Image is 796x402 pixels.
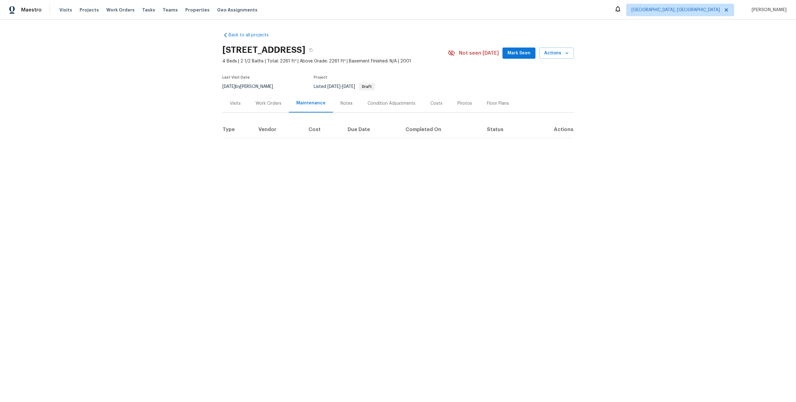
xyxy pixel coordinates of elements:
button: Mark Seen [502,48,535,59]
div: Photos [457,100,472,107]
th: Vendor [253,121,303,138]
span: Mark Seen [507,49,530,57]
span: Projects [80,7,99,13]
div: Notes [340,100,353,107]
div: by [PERSON_NAME] [222,83,280,90]
span: - [327,85,355,89]
span: Draft [359,85,374,89]
span: [PERSON_NAME] [749,7,787,13]
div: Visits [230,100,241,107]
button: Copy Address [305,44,317,56]
th: Completed On [400,121,482,138]
span: Teams [163,7,178,13]
span: Properties [185,7,210,13]
span: Work Orders [106,7,135,13]
span: Listed [314,85,375,89]
span: Geo Assignments [217,7,257,13]
span: [DATE] [222,85,235,89]
span: Maestro [21,7,42,13]
span: [DATE] [342,85,355,89]
th: Due Date [343,121,400,138]
span: Tasks [142,8,155,12]
div: Maintenance [296,100,326,106]
th: Type [222,121,253,138]
div: Costs [430,100,442,107]
span: Not seen [DATE] [459,50,499,56]
div: Condition Adjustments [368,100,415,107]
span: Actions [544,49,569,57]
button: Actions [539,48,574,59]
div: Work Orders [256,100,281,107]
th: Actions [529,121,574,138]
th: Status [482,121,529,138]
a: Back to all projects [222,32,282,38]
span: Last Visit Date [222,75,250,79]
h2: [STREET_ADDRESS] [222,47,305,53]
span: Project [314,75,327,79]
div: Floor Plans [487,100,509,107]
span: [GEOGRAPHIC_DATA], [GEOGRAPHIC_DATA] [632,7,720,13]
th: Cost [303,121,343,138]
span: 4 Beds | 2 1/2 Baths | Total: 2261 ft² | Above Grade: 2261 ft² | Basement Finished: N/A | 2001 [222,58,448,64]
span: Visits [59,7,72,13]
span: [DATE] [327,85,340,89]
